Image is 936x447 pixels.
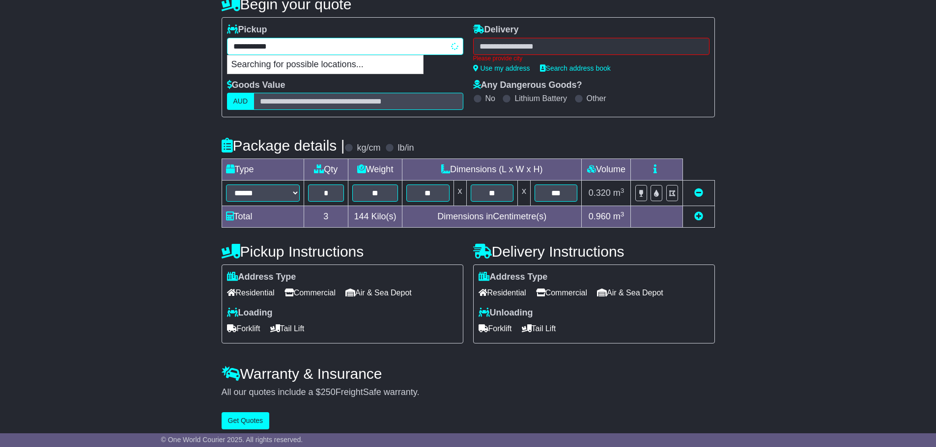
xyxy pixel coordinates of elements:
[473,55,709,62] div: Please provide city
[479,285,526,300] span: Residential
[227,308,273,318] label: Loading
[621,210,624,218] sup: 3
[227,55,423,74] p: Searching for possible locations...
[479,321,512,336] span: Forklift
[227,285,275,300] span: Residential
[454,181,466,206] td: x
[161,436,303,444] span: © One World Courier 2025. All rights reserved.
[589,188,611,198] span: 0.320
[597,285,663,300] span: Air & Sea Depot
[222,137,345,154] h4: Package details |
[402,206,582,228] td: Dimensions in Centimetre(s)
[479,308,533,318] label: Unloading
[348,159,402,181] td: Weight
[479,272,548,283] label: Address Type
[227,25,267,35] label: Pickup
[621,187,624,194] sup: 3
[222,243,463,260] h4: Pickup Instructions
[222,387,715,398] div: All our quotes include a $ FreightSafe warranty.
[473,80,582,91] label: Any Dangerous Goods?
[540,64,611,72] a: Search address book
[402,159,582,181] td: Dimensions (L x W x H)
[227,272,296,283] label: Address Type
[304,206,348,228] td: 3
[348,206,402,228] td: Kilo(s)
[522,321,556,336] span: Tail Lift
[397,143,414,154] label: lb/in
[514,94,567,103] label: Lithium Battery
[222,206,304,228] td: Total
[589,211,611,221] span: 0.960
[694,188,703,198] a: Remove this item
[613,188,624,198] span: m
[473,25,519,35] label: Delivery
[304,159,348,181] td: Qty
[345,285,412,300] span: Air & Sea Depot
[536,285,587,300] span: Commercial
[613,211,624,221] span: m
[582,159,631,181] td: Volume
[354,211,369,221] span: 144
[222,412,270,429] button: Get Quotes
[222,159,304,181] td: Type
[473,64,530,72] a: Use my address
[227,321,260,336] span: Forklift
[694,211,703,221] a: Add new item
[270,321,305,336] span: Tail Lift
[517,181,530,206] td: x
[284,285,336,300] span: Commercial
[227,80,285,91] label: Goods Value
[473,243,715,260] h4: Delivery Instructions
[227,38,463,55] typeahead: Please provide city
[321,387,336,397] span: 250
[485,94,495,103] label: No
[357,143,380,154] label: kg/cm
[587,94,606,103] label: Other
[222,366,715,382] h4: Warranty & Insurance
[227,93,255,110] label: AUD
